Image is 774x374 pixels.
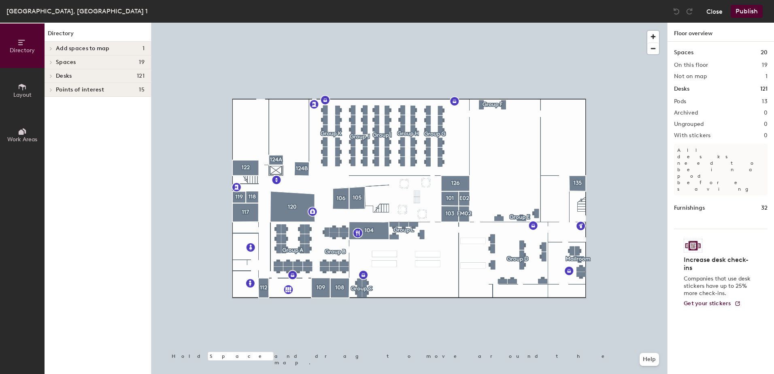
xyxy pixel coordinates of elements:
[7,136,37,143] span: Work Areas
[10,47,35,54] span: Directory
[685,7,693,15] img: Redo
[674,98,686,105] h2: Pods
[674,110,698,116] h2: Archived
[142,45,145,52] span: 1
[761,48,768,57] h1: 20
[674,121,704,127] h2: Ungrouped
[764,110,768,116] h2: 0
[684,256,753,272] h4: Increase desk check-ins
[731,5,763,18] button: Publish
[56,73,72,79] span: Desks
[672,7,680,15] img: Undo
[674,73,707,80] h2: Not on map
[674,62,708,68] h2: On this floor
[674,144,768,195] p: All desks need to be in a pod before saving
[56,87,104,93] span: Points of interest
[684,239,702,253] img: Sticker logo
[760,85,768,93] h1: 121
[6,6,148,16] div: [GEOGRAPHIC_DATA], [GEOGRAPHIC_DATA] 1
[762,62,768,68] h2: 19
[668,23,774,42] h1: Floor overview
[764,121,768,127] h2: 0
[761,204,768,212] h1: 32
[674,48,693,57] h1: Spaces
[706,5,723,18] button: Close
[674,204,705,212] h1: Furnishings
[56,59,76,66] span: Spaces
[137,73,145,79] span: 121
[45,29,151,42] h1: Directory
[674,132,711,139] h2: With stickers
[765,73,768,80] h2: 1
[640,353,659,366] button: Help
[762,98,768,105] h2: 13
[139,87,145,93] span: 15
[684,300,741,307] a: Get your stickers
[139,59,145,66] span: 19
[684,300,731,307] span: Get your stickers
[13,91,32,98] span: Layout
[56,45,110,52] span: Add spaces to map
[674,85,689,93] h1: Desks
[764,132,768,139] h2: 0
[684,275,753,297] p: Companies that use desk stickers have up to 25% more check-ins.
